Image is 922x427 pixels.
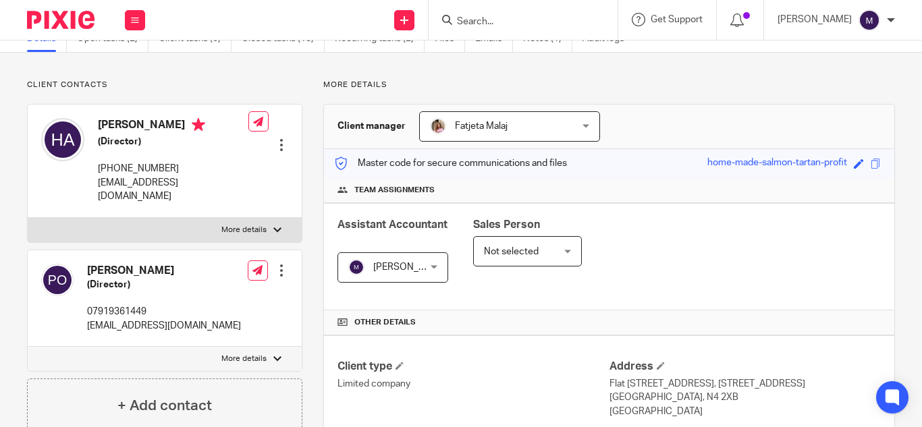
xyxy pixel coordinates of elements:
[778,13,852,26] p: [PERSON_NAME]
[27,80,302,90] p: Client contacts
[337,219,448,230] span: Assistant Accountant
[27,11,94,29] img: Pixie
[87,264,241,278] h4: [PERSON_NAME]
[609,405,881,418] p: [GEOGRAPHIC_DATA]
[707,156,847,171] div: home-made-salmon-tartan-profit
[337,360,609,374] h4: Client type
[484,247,539,256] span: Not selected
[651,15,703,24] span: Get Support
[455,121,508,131] span: Fatjeta Malaj
[98,162,248,175] p: [PHONE_NUMBER]
[337,377,609,391] p: Limited company
[192,118,205,132] i: Primary
[430,118,446,134] img: MicrosoftTeams-image%20(5).png
[87,305,241,318] p: 07919361449
[456,16,577,28] input: Search
[337,119,406,133] h3: Client manager
[221,353,267,364] p: More details
[117,395,212,416] h4: + Add contact
[473,219,540,230] span: Sales Person
[609,360,881,374] h4: Address
[323,80,895,90] p: More details
[334,156,567,170] p: Master code for secure communications and files
[41,264,74,296] img: svg%3E
[609,377,881,391] p: Flat [STREET_ADDRESS], [STREET_ADDRESS]
[41,118,84,161] img: svg%3E
[609,391,881,404] p: [GEOGRAPHIC_DATA], N4 2XB
[98,176,248,204] p: [EMAIL_ADDRESS][DOMAIN_NAME]
[87,278,241,291] h5: (Director)
[859,9,880,31] img: svg%3E
[87,319,241,333] p: [EMAIL_ADDRESS][DOMAIN_NAME]
[348,259,364,275] img: svg%3E
[98,135,248,148] h5: (Director)
[98,118,248,135] h4: [PERSON_NAME]
[221,225,267,235] p: More details
[354,185,435,196] span: Team assignments
[373,262,448,272] span: [PERSON_NAME]
[354,317,416,328] span: Other details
